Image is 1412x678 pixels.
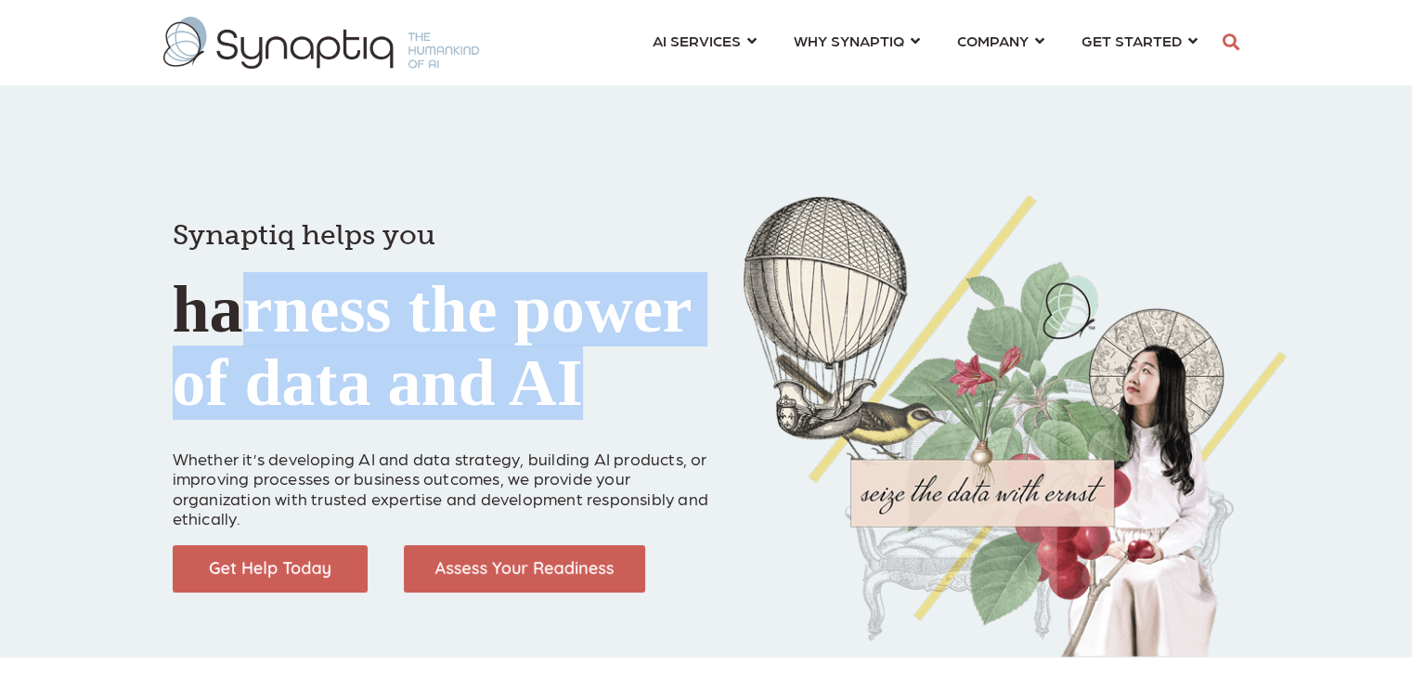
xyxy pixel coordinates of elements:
a: GET STARTED [1082,23,1198,58]
nav: menu [634,9,1216,76]
h1: harness the power of data and AI [173,186,716,420]
a: AI SERVICES [653,23,757,58]
span: COMPANY [957,28,1029,53]
p: Whether it’s developing AI and data strategy, building AI products, or improving processes or bus... [173,428,716,528]
span: Synaptiq helps you [173,218,435,252]
img: Collage of girl, balloon, bird, and butterfly, with seize the data with ernst text [744,195,1287,658]
img: Get Help Today [173,545,368,593]
a: COMPANY [957,23,1044,58]
span: AI SERVICES [653,28,741,53]
span: GET STARTED [1082,28,1182,53]
a: WHY SYNAPTIQ [794,23,920,58]
span: WHY SYNAPTIQ [794,28,904,53]
iframe: Chat Widget [1319,589,1412,678]
img: Assess Your Readiness [404,545,645,593]
img: synaptiq logo-1 [163,17,479,69]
